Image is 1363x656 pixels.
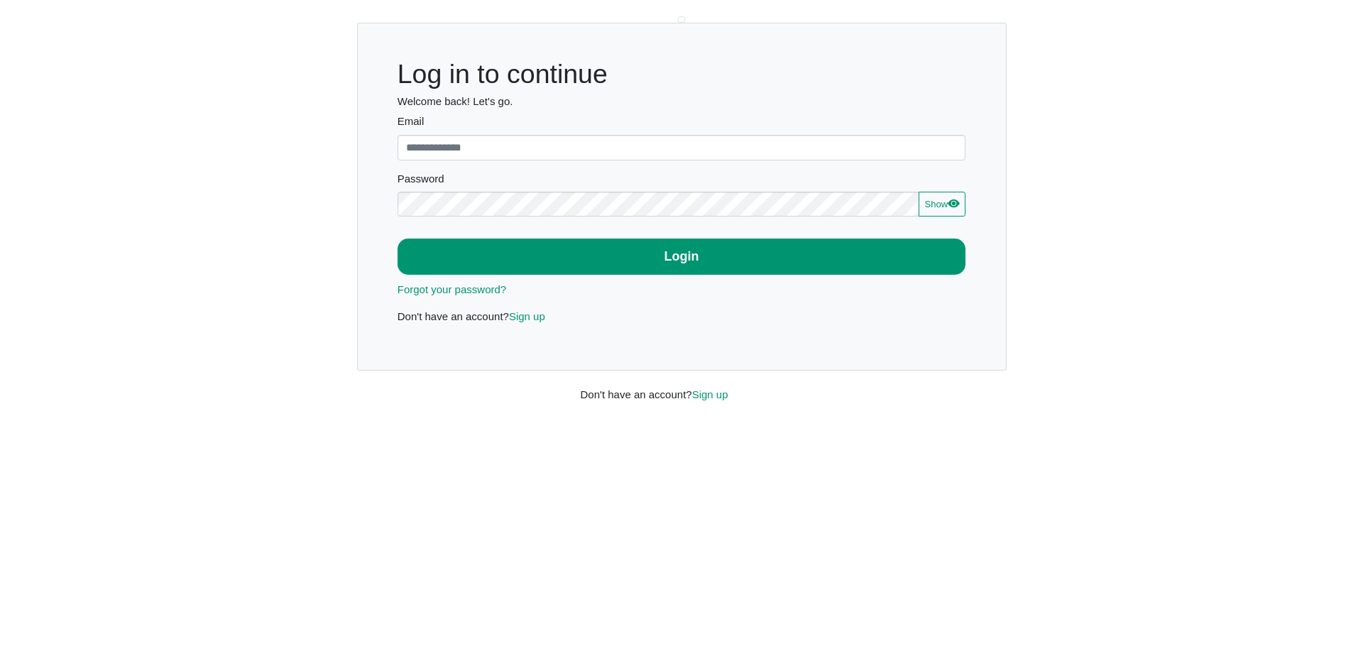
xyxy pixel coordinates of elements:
button: Login [398,239,966,275]
a: Sign up [509,310,545,322]
a: Sign up [692,388,728,400]
label: Email [398,114,966,130]
p: Don't have an account? [398,309,966,325]
legend: Password [398,171,966,192]
svg: eye fill [948,197,959,209]
h6: Welcome back! Let's go. [398,95,966,108]
a: Forgot your password? [398,283,506,295]
h1: Log in to continue [398,58,966,90]
div: Don't have an account? [570,371,794,403]
b: Login [664,249,699,263]
img: svg+xml;charset=UTF-8,%3Csvg%20width%3D%221%22%20height%3D%221%22%20xmlns%3D%22http%3A%2F%2Fwww.w... [678,16,685,23]
button: Showeye fill [919,192,965,217]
